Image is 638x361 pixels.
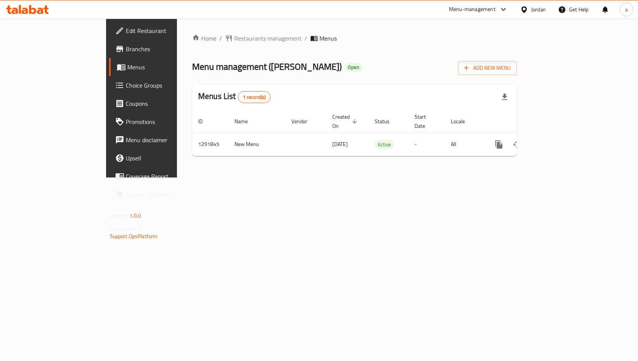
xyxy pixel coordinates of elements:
[198,91,271,103] h2: Menus List
[408,133,445,156] td: -
[109,94,213,113] a: Coupons
[445,133,484,156] td: All
[375,117,399,126] span: Status
[225,34,302,43] a: Restaurants management
[219,34,222,43] li: /
[496,88,514,106] div: Export file
[625,5,628,14] span: a
[414,112,436,130] span: Start Date
[531,5,546,14] div: Jordan
[192,110,569,156] table: enhanced table
[332,139,348,149] span: [DATE]
[451,117,475,126] span: Locale
[130,211,141,221] span: 1.0.0
[332,112,360,130] span: Created On
[319,34,337,43] span: Menus
[109,167,213,185] a: Coverage Report
[126,81,206,90] span: Choice Groups
[109,149,213,167] a: Upsell
[198,117,213,126] span: ID
[109,58,213,76] a: Menus
[109,113,213,131] a: Promotions
[126,117,206,126] span: Promotions
[110,231,158,241] a: Support.OpsPlatform
[109,131,213,149] a: Menu disclaimer
[464,63,511,73] span: Add New Menu
[449,5,496,14] div: Menu-management
[127,63,206,72] span: Menus
[234,34,302,43] span: Restaurants management
[192,58,342,75] span: Menu management ( [PERSON_NAME] )
[109,76,213,94] a: Choice Groups
[291,117,317,126] span: Vendor
[458,61,517,75] button: Add New Menu
[345,64,362,71] span: Open
[126,44,206,53] span: Branches
[235,117,258,126] span: Name
[490,135,508,154] button: more
[375,140,394,149] span: Active
[305,34,307,43] li: /
[192,34,517,43] nav: breadcrumb
[238,91,271,103] div: Total records count
[126,135,206,144] span: Menu disclaimer
[238,94,271,101] span: 1 record(s)
[110,211,128,221] span: Version:
[228,133,285,156] td: New Menu
[126,26,206,35] span: Edit Restaurant
[126,154,206,163] span: Upsell
[110,224,145,234] span: Get support on:
[109,22,213,40] a: Edit Restaurant
[126,99,206,108] span: Coupons
[126,172,206,181] span: Coverage Report
[484,110,569,133] th: Actions
[508,135,526,154] button: Change Status
[126,190,206,199] span: Grocery Checklist
[109,185,213,204] a: Grocery Checklist
[345,63,362,72] div: Open
[109,40,213,58] a: Branches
